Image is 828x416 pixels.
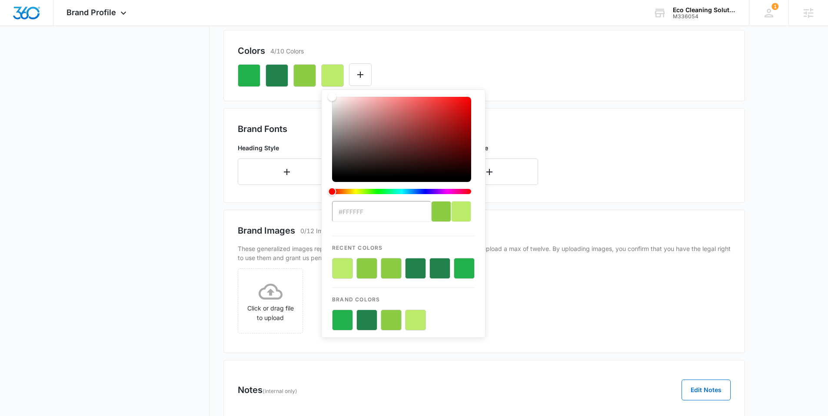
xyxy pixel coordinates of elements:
div: previous color [431,201,451,222]
h2: Brand Images [238,224,295,237]
div: color-picker [332,97,471,201]
button: Edit Notes [682,380,731,400]
div: notifications count [771,3,778,10]
h3: Notes [238,383,297,396]
span: Brand Profile [67,8,116,17]
p: 0/12 Images [300,226,337,235]
h2: Brand Fonts [238,122,731,135]
div: color-picker-container [332,97,475,330]
span: 1 [771,3,778,10]
p: Paragraph Style [440,143,538,152]
span: (internal only) [263,388,297,394]
span: Click or drag file to upload [238,269,303,333]
p: Brand Colors [332,288,475,304]
div: account name [673,7,736,13]
div: account id [673,13,736,20]
p: These generalized images represent your company as well as your industry. You may upload a max of... [238,244,731,262]
input: color-picker-input [332,201,431,222]
div: current color selection [451,201,471,222]
p: Heading Style [238,143,336,152]
button: Edit Color [349,63,372,86]
div: Hue [332,189,471,194]
div: Color [332,97,471,177]
p: 4/10 Colors [270,46,304,56]
h2: Colors [238,44,265,57]
div: Click or drag file to upload [238,280,303,323]
p: Recent Colors [332,236,475,252]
